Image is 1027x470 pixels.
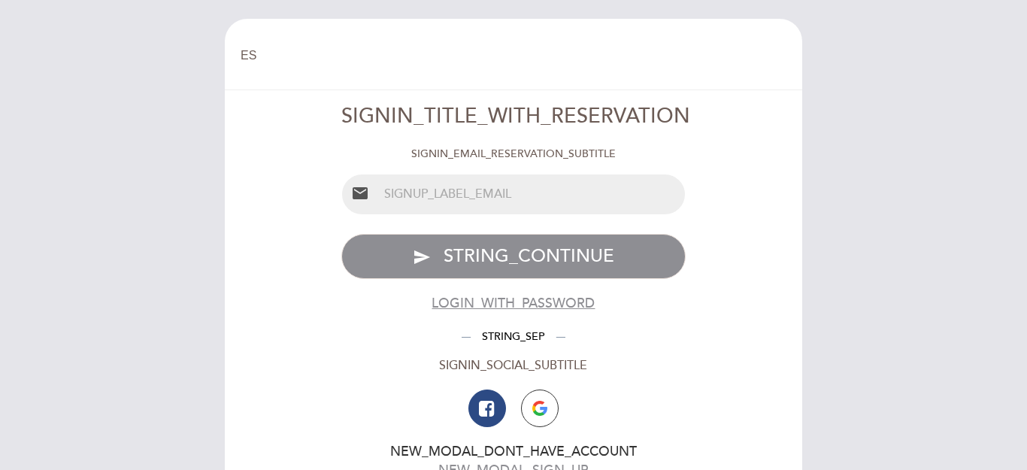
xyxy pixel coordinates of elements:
[341,234,686,279] button: send STRING_CONTINUE
[413,248,431,266] i: send
[432,294,595,313] button: LOGIN_WITH_PASSWORD
[341,357,686,374] div: SIGNIN_SOCIAL_SUBTITLE
[341,102,686,132] div: SIGNIN_TITLE_WITH_RESERVATION
[444,245,614,267] span: STRING_CONTINUE
[390,444,637,459] span: NEW_MODAL_DONT_HAVE_ACCOUNT
[341,147,686,162] div: SIGNIN_EMAIL_RESERVATION_SUBTITLE
[532,401,547,416] img: icon-google.png
[351,184,369,202] i: email
[378,174,686,214] input: SIGNUP_LABEL_EMAIL
[471,330,556,343] span: STRING_SEP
